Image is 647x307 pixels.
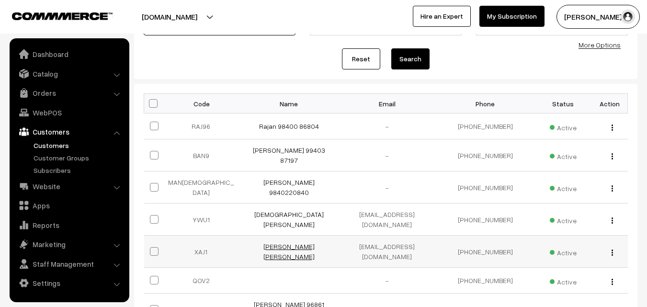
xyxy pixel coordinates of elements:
td: [EMAIL_ADDRESS][DOMAIN_NAME] [338,204,436,236]
a: [DEMOGRAPHIC_DATA][PERSON_NAME] [254,210,324,228]
img: Menu [612,279,613,285]
a: [PERSON_NAME] [PERSON_NAME] [263,242,315,261]
img: Menu [612,125,613,131]
td: - [338,268,436,294]
td: XAJ1 [168,236,240,268]
a: Reports [12,216,126,234]
td: YWU1 [168,204,240,236]
a: Customer Groups [31,153,126,163]
span: Active [550,274,577,287]
a: COMMMERCE [12,10,96,21]
button: Search [391,48,430,69]
a: Settings [12,274,126,292]
th: Email [338,94,436,114]
a: Orders [12,84,126,102]
td: - [338,171,436,204]
a: Catalog [12,65,126,82]
a: Dashboard [12,45,126,63]
th: Action [592,94,628,114]
span: Active [550,245,577,258]
a: Reset [342,48,380,69]
a: Website [12,178,126,195]
td: [PHONE_NUMBER] [436,268,534,294]
td: RAJ96 [168,114,240,139]
a: [PERSON_NAME] 99403 87197 [253,146,325,164]
a: Customers [12,123,126,140]
td: [PHONE_NUMBER] [436,236,534,268]
img: COMMMERCE [12,12,113,20]
a: My Subscription [479,6,545,27]
a: [PERSON_NAME] 9840220840 [263,178,315,196]
th: Code [168,94,240,114]
td: - [338,114,436,139]
span: Active [550,149,577,161]
button: [PERSON_NAME] s… [556,5,640,29]
td: [PHONE_NUMBER] [436,171,534,204]
th: Name [240,94,338,114]
a: Subscribers [31,165,126,175]
span: Active [550,213,577,226]
td: QOV2 [168,268,240,294]
a: WebPOS [12,104,126,121]
td: [PHONE_NUMBER] [436,139,534,171]
img: Menu [612,153,613,159]
a: More Options [579,41,621,49]
a: Marketing [12,236,126,253]
th: Phone [436,94,534,114]
a: Hire an Expert [413,6,471,27]
img: user [621,10,635,24]
img: Menu [612,250,613,256]
span: Active [550,120,577,133]
a: Apps [12,197,126,214]
img: Menu [612,217,613,224]
img: Menu [612,185,613,192]
td: - [338,139,436,171]
th: Status [534,94,592,114]
span: Active [550,181,577,193]
a: Staff Management [12,255,126,273]
td: MAN[DEMOGRAPHIC_DATA] [168,171,240,204]
button: [DOMAIN_NAME] [108,5,231,29]
td: [PHONE_NUMBER] [436,114,534,139]
a: Rajan 98400 86804 [259,122,319,130]
td: [EMAIL_ADDRESS][DOMAIN_NAME] [338,236,436,268]
td: [PHONE_NUMBER] [436,204,534,236]
a: Customers [31,140,126,150]
td: BAN9 [168,139,240,171]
